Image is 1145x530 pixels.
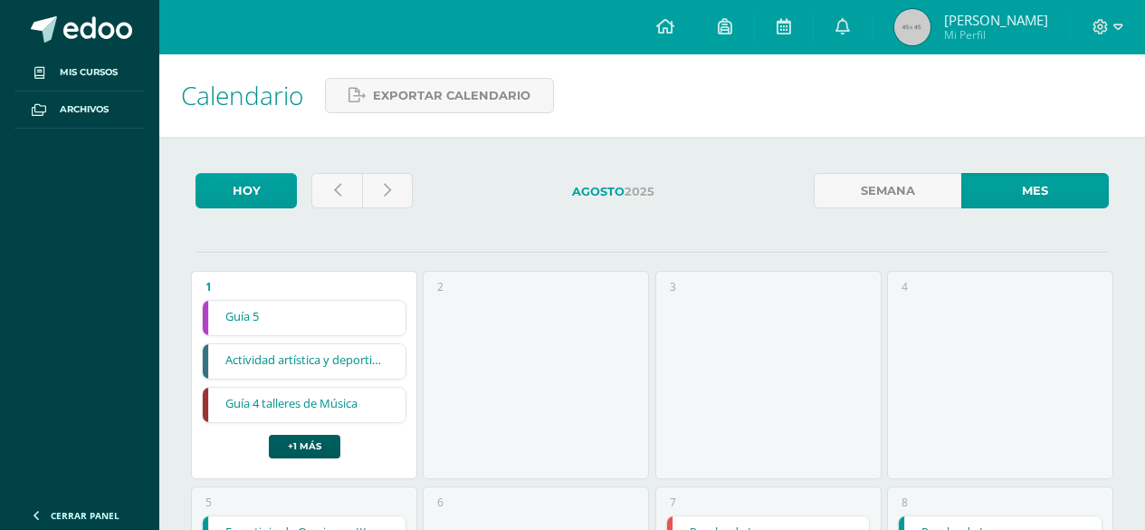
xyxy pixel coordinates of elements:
span: Cerrar panel [51,509,119,522]
span: Archivos [60,102,109,117]
div: Guía 5 | Tarea [202,300,406,336]
img: 45x45 [894,9,930,45]
span: [PERSON_NAME] [944,11,1048,29]
div: 4 [902,279,908,294]
a: +1 más [269,435,340,458]
a: Exportar calendario [325,78,554,113]
span: Calendario [181,78,303,112]
div: 5 [205,495,212,510]
div: 6 [437,495,444,510]
a: Actividad artística y deportiva [203,344,406,379]
div: 2 [437,279,444,294]
a: Mes [961,173,1109,208]
div: 1 [205,279,212,294]
a: Hoy [196,173,297,208]
a: Guía 4 talleres de Música [203,388,406,422]
span: Exportar calendario [373,79,530,112]
a: Guía 5 [203,301,406,335]
div: Actividad artística y deportiva | Tarea [202,343,406,380]
label: 2025 [427,173,799,210]
div: Guía 4 talleres de Música | Tarea [202,387,406,423]
div: 8 [902,495,908,510]
div: 3 [670,279,676,294]
a: Archivos [14,92,145,129]
div: 7 [670,495,676,510]
a: Mis cursos [14,54,145,92]
span: Mi Perfil [944,27,1048,43]
strong: Agosto [572,185,625,198]
span: Mis cursos [60,65,118,80]
a: Semana [814,173,961,208]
